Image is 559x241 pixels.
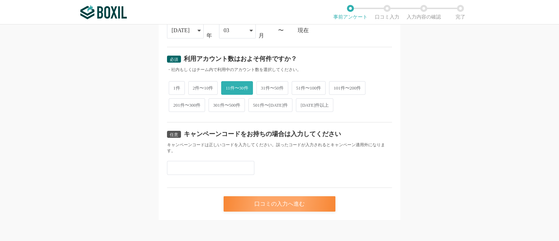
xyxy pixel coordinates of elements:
span: 51件〜100件 [292,81,326,95]
span: 任意 [170,132,178,137]
span: 501件〜[DATE]件 [248,98,292,112]
span: 11件〜30件 [221,81,253,95]
div: 年 [206,33,212,38]
span: 必須 [170,57,178,62]
li: 口コミ入力 [369,5,405,20]
div: キャンペーンコードは正しいコードを入力してください。誤ったコードが入力されるとキャンペーン適用外になります。 [167,142,392,154]
div: 03 [224,23,229,38]
span: 301件〜500件 [209,98,245,112]
span: 2件〜10件 [188,81,218,95]
li: 入力内容の確認 [405,5,442,20]
span: 201件〜300件 [169,98,205,112]
div: 月 [259,33,264,38]
span: 101件〜200件 [329,81,365,95]
div: キャンペーンコードをお持ちの場合は入力してください [184,131,341,137]
div: ・社内もしくはチーム内で利用中のアカウント数を選択してください。 [167,67,392,73]
li: 完了 [442,5,479,20]
div: [DATE] [172,23,190,38]
div: 口コミの入力へ進む [224,196,335,212]
span: 31件〜50件 [256,81,288,95]
div: 利用アカウント数はおよそ何件ですか？ [184,56,297,62]
img: ボクシルSaaS_ロゴ [80,5,127,19]
span: 1件 [169,81,185,95]
li: 事前アンケート [332,5,369,20]
div: 現在 [298,28,392,33]
div: 〜 [278,28,284,33]
span: [DATE]件以上 [296,98,333,112]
